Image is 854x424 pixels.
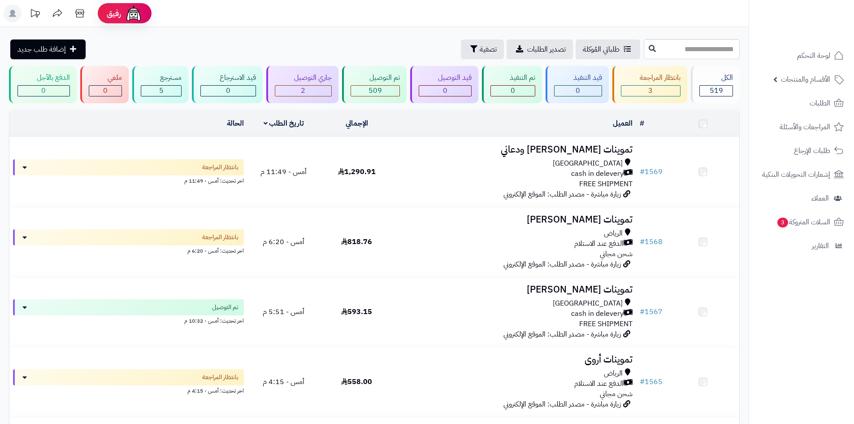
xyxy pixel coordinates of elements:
[600,249,633,259] span: شحن مجاني
[777,217,789,228] span: 3
[13,385,244,395] div: اخر تحديث: أمس - 4:15 م
[544,66,611,103] a: قيد التنفيذ 0
[103,85,108,96] span: 0
[583,44,620,55] span: طلباتي المُوكلة
[24,4,46,25] a: تحديثات المنصة
[107,8,121,19] span: رفيق
[263,236,304,247] span: أمس - 6:20 م
[576,85,580,96] span: 0
[689,66,741,103] a: الكل519
[811,192,829,205] span: العملاء
[571,309,624,319] span: cash in delevery
[212,303,238,312] span: تم التوصيل
[260,166,307,177] span: أمس - 11:49 م
[640,306,663,317] a: #1567
[202,373,238,382] span: بانتظار المراجعة
[264,118,304,129] a: تاريخ الطلب
[341,236,372,247] span: 818.76
[41,85,46,96] span: 0
[419,86,471,96] div: 0
[511,85,515,96] span: 0
[574,379,624,389] span: الدفع عند الاستلام
[341,306,372,317] span: 593.15
[461,39,504,59] button: تصفية
[275,73,332,83] div: جاري التوصيل
[18,86,69,96] div: 0
[579,179,633,189] span: FREE SHIPMENT
[640,118,644,129] a: #
[141,86,181,96] div: 5
[202,163,238,172] span: بانتظار المراجعة
[159,85,164,96] span: 5
[351,86,400,96] div: 509
[368,85,382,96] span: 509
[200,73,256,83] div: قيد الاسترجاع
[797,49,830,62] span: لوحة التحكم
[640,166,663,177] a: #1569
[754,235,849,257] a: التقارير
[338,166,376,177] span: 1,290.91
[13,175,244,185] div: اخر تحديث: أمس - 11:49 م
[754,92,849,114] a: الطلبات
[554,73,602,83] div: قيد التنفيذ
[202,233,238,242] span: بانتظار المراجعة
[794,144,830,157] span: طلبات الإرجاع
[553,158,623,169] span: [GEOGRAPHIC_DATA]
[754,211,849,233] a: السلات المتروكة3
[10,39,86,59] a: إضافة طلب جديد
[226,85,230,96] span: 0
[574,239,624,249] span: الدفع عند الاستلام
[264,66,340,103] a: جاري التوصيل 2
[503,259,621,270] span: زيارة مباشرة - مصدر الطلب: الموقع الإلكتروني
[263,306,304,317] span: أمس - 5:51 م
[640,376,645,387] span: #
[613,118,633,129] a: العميل
[78,66,131,103] a: ملغي 0
[793,10,845,29] img: logo-2.png
[89,73,122,83] div: ملغي
[640,306,645,317] span: #
[227,118,244,129] a: الحالة
[762,168,830,181] span: إشعارات التحويلات البنكية
[201,86,256,96] div: 0
[640,376,663,387] a: #1565
[17,73,70,83] div: الدفع بالآجل
[490,73,535,83] div: تم التنفيذ
[13,315,244,325] div: اخر تحديث: أمس - 10:32 م
[611,66,689,103] a: بانتظار المراجعة 3
[754,188,849,209] a: العملاء
[553,298,623,309] span: [GEOGRAPHIC_DATA]
[351,73,400,83] div: تم التوصيل
[397,144,633,155] h3: تموينات [PERSON_NAME] ودعاني
[555,86,602,96] div: 0
[397,214,633,225] h3: تموينات [PERSON_NAME]
[754,140,849,162] a: طلبات الإرجاع
[503,399,621,410] span: زيارة مباشرة - مصدر الطلب: الموقع الإلكتروني
[507,39,573,59] a: تصدير الطلبات
[621,86,681,96] div: 3
[397,354,633,365] h3: تموينات أروى
[780,121,830,133] span: المراجعات والأسئلة
[710,85,723,96] span: 519
[503,189,621,200] span: زيارة مباشرة - مصدر الطلب: الموقع الإلكتروني
[648,85,653,96] span: 3
[640,166,645,177] span: #
[576,39,640,59] a: طلباتي المُوكلة
[275,86,331,96] div: 2
[141,73,182,83] div: مسترجع
[604,368,623,379] span: الرياض
[776,216,830,228] span: السلات المتروكة
[130,66,190,103] a: مسترجع 5
[604,228,623,239] span: الرياض
[190,66,264,103] a: قيد الاسترجاع 0
[503,329,621,340] span: زيارة مباشرة - مصدر الطلب: الموقع الإلكتروني
[754,45,849,66] a: لوحة التحكم
[346,118,368,129] a: الإجمالي
[7,66,78,103] a: الدفع بالآجل 0
[571,169,624,179] span: cash in delevery
[527,44,566,55] span: تصدير الطلبات
[397,284,633,295] h3: تموينات [PERSON_NAME]
[640,236,663,247] a: #1568
[781,73,830,86] span: الأقسام والمنتجات
[491,86,535,96] div: 0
